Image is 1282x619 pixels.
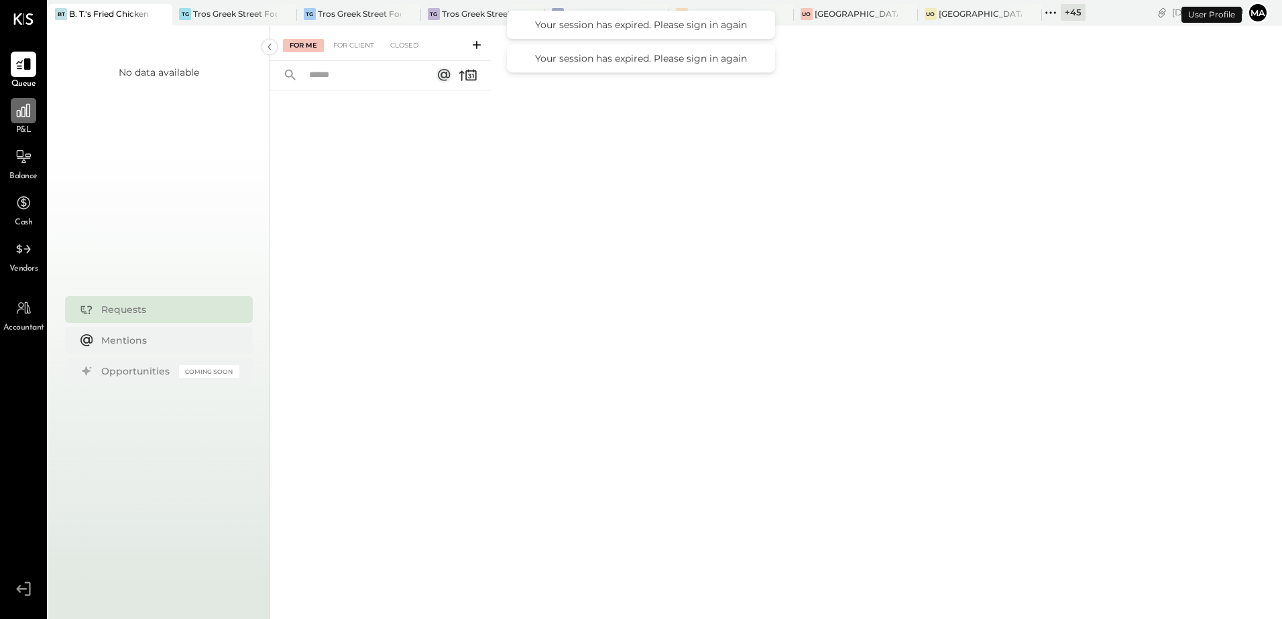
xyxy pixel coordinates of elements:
div: + 45 [1061,4,1086,21]
div: Uo [676,8,688,20]
div: Uo [801,8,813,20]
div: BCM1: [PERSON_NAME] Kitchen Bar Market [566,8,649,19]
a: Balance [1,144,46,183]
div: Mentions [101,334,233,347]
div: Tros Greek Street Food - [GEOGRAPHIC_DATA] [318,8,401,19]
div: For Me [283,39,324,52]
div: User Profile [1181,7,1242,23]
button: Ma [1247,2,1269,23]
div: Uo [925,8,937,20]
div: No data available [119,66,199,79]
span: Balance [9,171,38,183]
div: Tros Greek Street Food - [GEOGRAPHIC_DATA] [193,8,276,19]
span: Cash [15,217,32,229]
div: Requests [101,303,233,316]
div: copy link [1155,5,1169,19]
span: Vendors [9,263,38,275]
div: B. T.'s Fried Chicken [69,8,149,19]
div: Your session has expired. Please sign in again [520,19,762,31]
div: BR [552,8,564,20]
a: P&L [1,98,46,137]
div: [DATE] [1172,6,1244,19]
div: TG [179,8,191,20]
div: Your session has expired. Please sign in again [520,52,762,64]
div: For Client [327,39,381,52]
div: [GEOGRAPHIC_DATA] [815,8,898,19]
div: Tros Greek Street Food - [PERSON_NAME] [442,8,525,19]
a: Vendors [1,236,46,275]
div: TG [428,8,440,20]
a: Cash [1,190,46,229]
span: Accountant [3,322,44,334]
div: Closed [384,39,425,52]
div: BT [55,8,67,20]
div: Opportunities [101,364,172,378]
div: Coming Soon [179,365,239,378]
div: TG [304,8,316,20]
span: P&L [16,125,32,137]
span: Queue [11,78,36,90]
div: University of Beer Rocklin [690,8,773,19]
a: Queue [1,52,46,90]
div: [GEOGRAPHIC_DATA][US_STATE] [939,8,1022,19]
a: Accountant [1,295,46,334]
